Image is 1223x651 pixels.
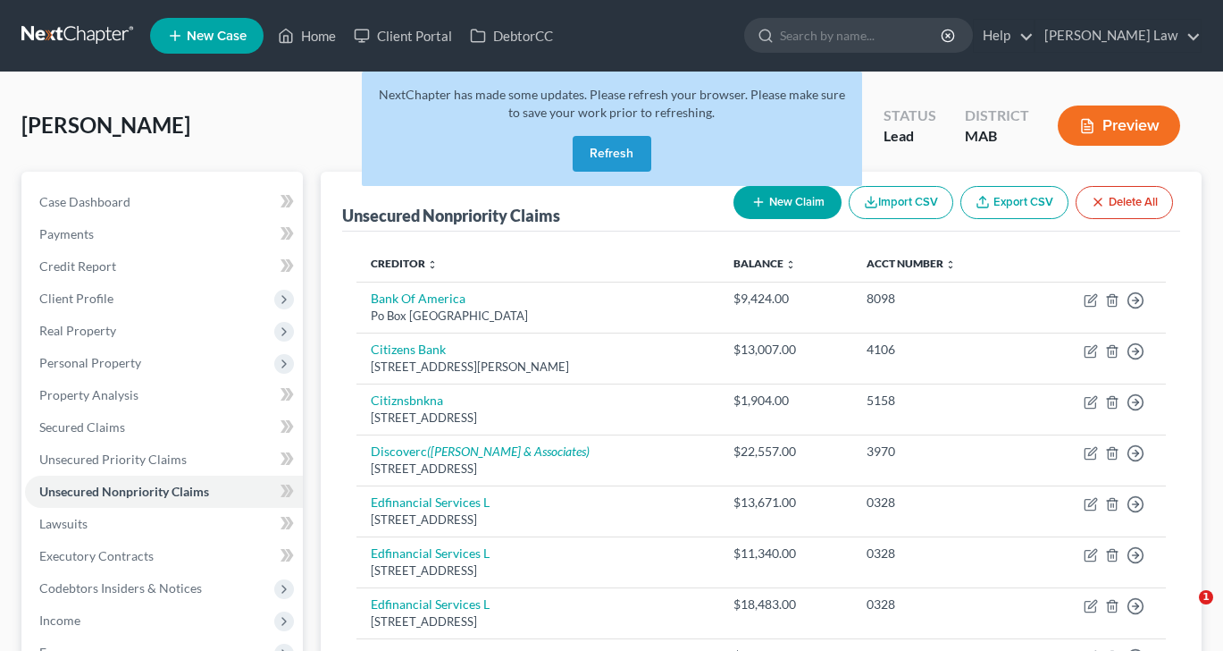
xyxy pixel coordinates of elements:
a: Property Analysis [25,379,303,411]
div: 5158 [867,392,1010,410]
span: Lawsuits [39,516,88,531]
span: Real Property [39,323,116,338]
button: Delete All [1076,186,1173,219]
a: DebtorCC [461,20,562,52]
div: $18,483.00 [733,596,838,613]
a: Lawsuits [25,508,303,540]
span: Income [39,613,80,628]
div: [STREET_ADDRESS][PERSON_NAME] [371,359,704,376]
input: Search by name... [780,19,943,52]
iframe: Intercom live chat [1162,590,1205,633]
div: [STREET_ADDRESS] [371,511,704,528]
div: 0328 [867,494,1010,511]
a: Bank Of America [371,291,465,306]
span: Client Profile [39,291,113,306]
div: Po Box [GEOGRAPHIC_DATA] [371,308,704,325]
button: Refresh [573,136,651,172]
div: $11,340.00 [733,545,838,562]
a: Citizens Bank [371,342,446,357]
span: Payments [39,226,94,241]
a: Payments [25,218,303,250]
div: District [965,106,1029,126]
i: unfold_more [785,259,796,270]
a: Balance unfold_more [733,257,796,270]
span: NextChapter has made some updates. Please refresh your browser. Please make sure to save your wor... [379,87,845,120]
div: Unsecured Nonpriority Claims [342,205,560,226]
div: 3970 [867,443,1010,461]
div: [STREET_ADDRESS] [371,410,704,427]
a: Client Portal [345,20,461,52]
span: 1 [1199,590,1213,604]
button: Preview [1058,106,1180,146]
a: Citiznsbnkna [371,393,443,408]
span: Executory Contracts [39,548,154,563]
a: Unsecured Priority Claims [25,444,303,476]
div: 0328 [867,596,1010,613]
span: New Case [187,30,247,43]
a: Edfinancial Services L [371,596,490,612]
span: Unsecured Nonpriority Claims [39,484,209,499]
a: Case Dashboard [25,186,303,218]
a: Edfinancial Services L [371,495,490,510]
a: Credit Report [25,250,303,283]
a: Edfinancial Services L [371,545,490,561]
span: Property Analysis [39,387,138,402]
a: [PERSON_NAME] Law [1035,20,1201,52]
span: Personal Property [39,355,141,370]
span: Case Dashboard [39,194,130,209]
button: Import CSV [849,186,953,219]
span: Unsecured Priority Claims [39,452,187,467]
div: $13,007.00 [733,341,838,359]
div: [STREET_ADDRESS] [371,562,704,579]
a: Unsecured Nonpriority Claims [25,476,303,508]
i: unfold_more [945,259,956,270]
div: 0328 [867,545,1010,562]
div: Lead [884,126,936,147]
div: Status [884,106,936,126]
div: 8098 [867,290,1010,308]
a: Creditor unfold_more [371,257,438,270]
a: Home [269,20,345,52]
i: ([PERSON_NAME] & Associates) [427,444,590,459]
button: New Claim [733,186,842,219]
div: [STREET_ADDRESS] [371,613,704,630]
a: Help [974,20,1034,52]
i: unfold_more [427,259,438,270]
a: Discoverc([PERSON_NAME] & Associates) [371,444,590,459]
div: $22,557.00 [733,443,838,461]
div: $9,424.00 [733,290,838,308]
a: Executory Contracts [25,540,303,572]
div: MAB [965,126,1029,147]
span: Secured Claims [39,419,125,435]
span: [PERSON_NAME] [21,112,190,138]
div: $13,671.00 [733,494,838,511]
div: $1,904.00 [733,392,838,410]
div: 4106 [867,341,1010,359]
div: [STREET_ADDRESS] [371,461,704,478]
a: Acct Number unfold_more [867,257,956,270]
span: Codebtors Insiders & Notices [39,580,202,596]
a: Export CSV [960,186,1068,219]
a: Secured Claims [25,411,303,444]
span: Credit Report [39,258,116,274]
